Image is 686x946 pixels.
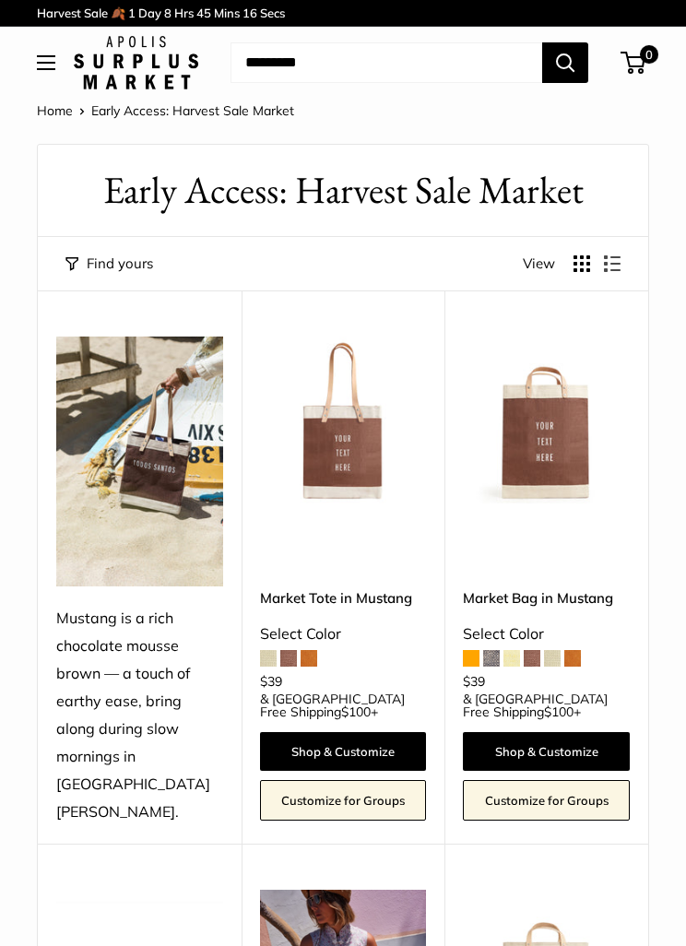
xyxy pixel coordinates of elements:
a: Customize for Groups [260,780,427,821]
img: Market Bag in Mustang [463,337,630,503]
span: Hrs [174,6,194,20]
span: & [GEOGRAPHIC_DATA] Free Shipping + [463,692,630,718]
span: $100 [341,704,371,720]
span: Secs [260,6,285,20]
a: Shop & Customize [463,732,630,771]
span: View [523,251,555,277]
span: Day [138,6,161,20]
div: Select Color [260,621,427,648]
span: 16 [242,6,257,20]
img: Apolis: Surplus Market [74,36,198,89]
a: Shop & Customize [260,732,427,771]
button: Search [542,42,588,83]
span: 0 [640,45,658,64]
span: Mins [214,6,240,20]
span: $39 [463,673,485,690]
button: Open menu [37,55,55,70]
span: $39 [260,673,282,690]
span: 8 [164,6,171,20]
span: 45 [196,6,211,20]
h1: Early Access: Harvest Sale Market [65,163,621,218]
a: Home [37,102,73,119]
span: $100 [544,704,574,720]
a: Market Bag in MustangMarket Bag in Mustang [463,337,630,503]
a: Market Tote in MustangMarket Tote in Mustang [260,337,427,503]
div: Select Color [463,621,630,648]
div: Mustang is a rich chocolate mousse brown — a touch of earthy ease, bring along during slow mornin... [56,605,223,825]
input: Search... [231,42,542,83]
a: Market Bag in Mustang [463,587,630,609]
nav: Breadcrumb [37,99,294,123]
a: 0 [622,52,645,74]
span: & [GEOGRAPHIC_DATA] Free Shipping + [260,692,427,718]
a: Customize for Groups [463,780,630,821]
button: Display products as grid [574,255,590,272]
img: Market Tote in Mustang [260,337,427,503]
img: Mustang is a rich chocolate mousse brown — a touch of earthy ease, bring along during slow mornin... [56,337,223,586]
span: 1 [128,6,136,20]
a: Market Tote in Mustang [260,587,427,609]
button: Filter collection [65,251,153,277]
button: Display products as list [604,255,621,272]
span: Early Access: Harvest Sale Market [91,102,294,119]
